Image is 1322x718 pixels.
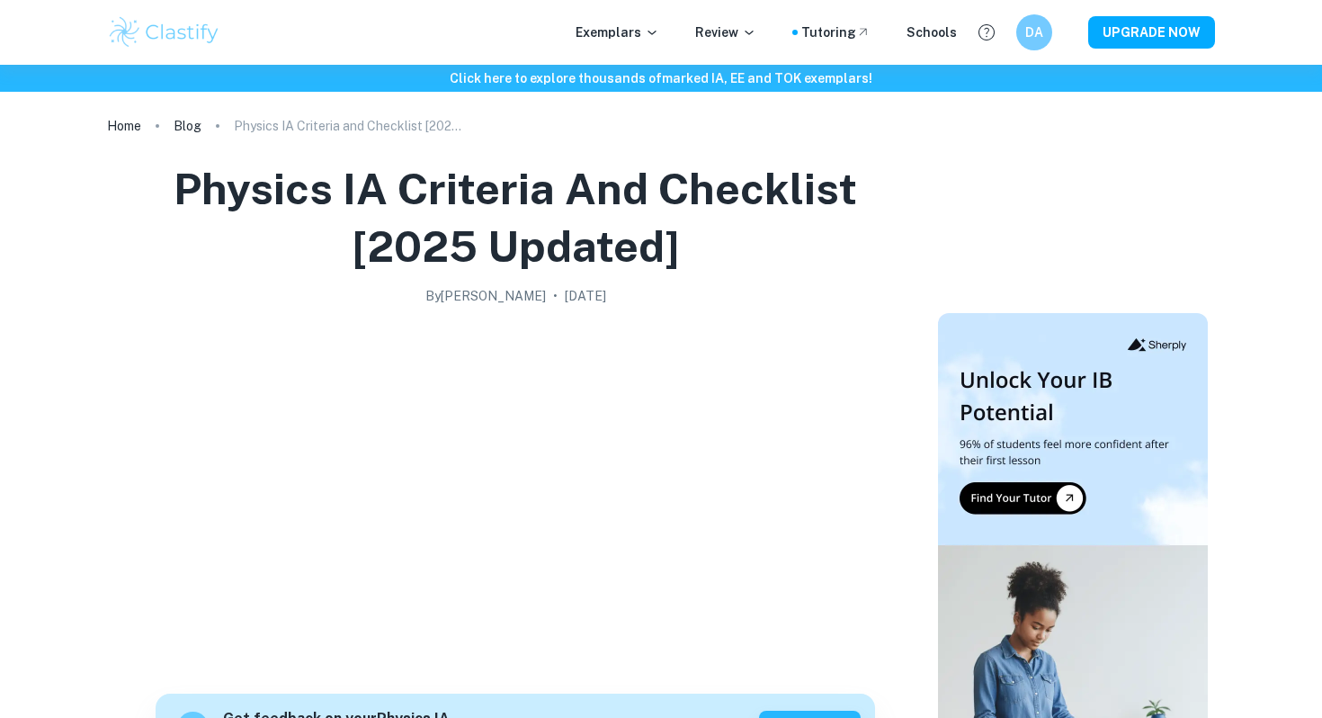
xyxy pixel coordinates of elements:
[1024,22,1045,42] h6: DA
[565,286,606,306] h2: [DATE]
[907,22,957,42] a: Schools
[801,22,871,42] a: Tutoring
[4,68,1318,88] h6: Click here to explore thousands of marked IA, EE and TOK exemplars !
[971,17,1002,48] button: Help and Feedback
[114,160,916,275] h1: Physics IA Criteria and Checklist [2025 updated]
[156,313,875,673] img: Physics IA Criteria and Checklist [2025 updated] cover image
[174,113,201,139] a: Blog
[695,22,756,42] p: Review
[553,286,558,306] p: •
[107,14,221,50] img: Clastify logo
[1088,16,1215,49] button: UPGRADE NOW
[576,22,659,42] p: Exemplars
[425,286,546,306] h2: By [PERSON_NAME]
[234,116,468,136] p: Physics IA Criteria and Checklist [2025 updated]
[107,113,141,139] a: Home
[1016,14,1052,50] button: DA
